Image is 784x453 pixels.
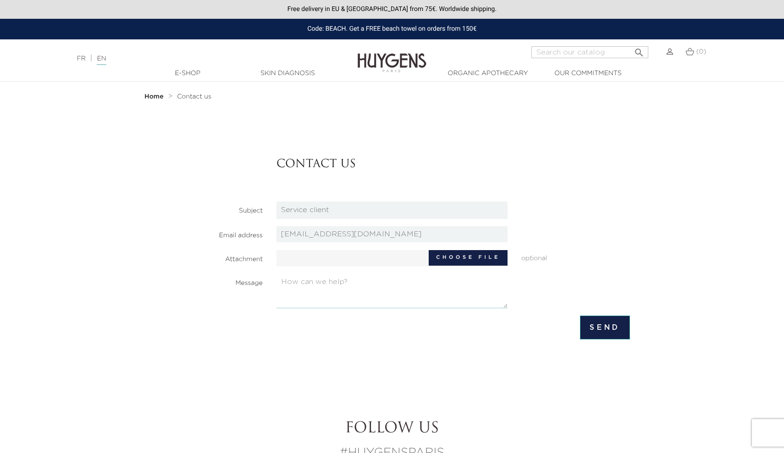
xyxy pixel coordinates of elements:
[147,250,270,264] label: Attachment
[442,69,534,78] a: Organic Apothecary
[242,69,333,78] a: Skin Diagnosis
[580,316,630,339] input: Send
[542,69,634,78] a: Our commitments
[514,250,637,263] span: optional
[696,49,706,55] span: (0)
[276,158,630,171] h3: Contact us
[358,38,426,74] img: Huygens
[97,55,106,65] a: EN
[144,93,166,100] a: Home
[634,44,645,55] i: 
[138,420,646,437] h2: Follow us
[77,55,85,62] a: FR
[177,93,211,100] span: Contact us
[531,46,648,58] input: Search
[147,202,270,216] label: Subject
[177,93,211,100] a: Contact us
[631,44,647,56] button: 
[142,69,233,78] a: E-Shop
[72,53,320,64] div: |
[147,226,270,240] label: Email address
[276,226,508,242] input: your@email.com
[147,274,270,288] label: Message
[144,93,164,100] strong: Home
